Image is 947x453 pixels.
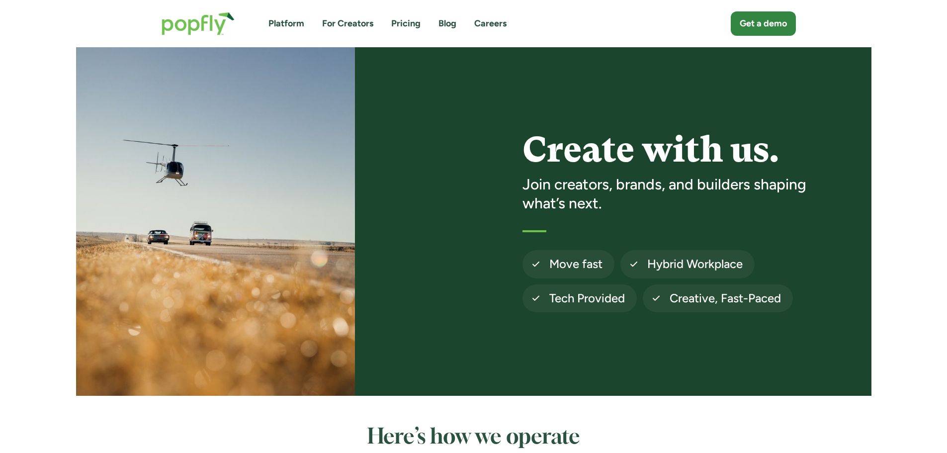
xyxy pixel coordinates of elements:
[268,17,304,30] a: Platform
[522,175,823,212] h3: Join creators, brands, and builders shaping what’s next.
[438,17,456,30] a: Blog
[391,17,421,30] a: Pricing
[740,17,787,30] div: Get a demo
[474,17,507,30] a: Careers
[670,290,781,306] h4: Creative, Fast-Paced
[152,2,245,45] a: home
[522,131,823,169] h1: Create with us.
[731,11,796,36] a: Get a demo
[322,17,373,30] a: For Creators
[211,426,736,450] h2: Here’s how we operate
[647,256,743,272] h4: Hybrid Workplace
[549,256,603,272] h4: Move fast
[549,290,625,306] h4: Tech Provided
